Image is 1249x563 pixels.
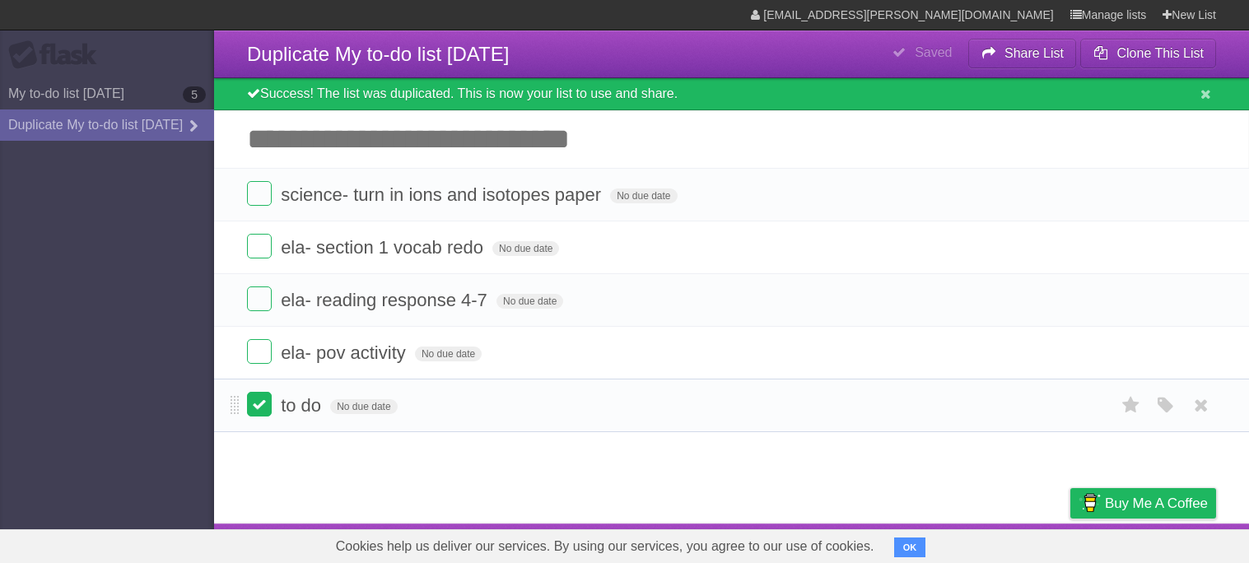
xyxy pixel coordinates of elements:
b: Share List [1004,46,1064,60]
a: Buy me a coffee [1070,488,1216,519]
span: Duplicate My to-do list [DATE] [247,43,509,65]
a: Privacy [1049,528,1092,559]
a: Suggest a feature [1112,528,1216,559]
span: ela- pov activity [281,342,410,363]
label: Star task [1116,392,1147,419]
label: Done [247,392,272,416]
label: Done [247,234,272,258]
span: No due date [415,347,482,361]
label: Done [247,339,272,364]
span: No due date [496,294,563,309]
span: Buy me a coffee [1105,489,1208,518]
span: ela- section 1 vocab redo [281,237,487,258]
span: to do [281,395,325,416]
a: Developers [906,528,972,559]
button: Clone This List [1080,39,1216,68]
span: No due date [610,188,677,203]
img: Buy me a coffee [1079,489,1101,517]
span: No due date [330,399,397,414]
a: About [851,528,886,559]
b: Saved [915,45,952,59]
button: OK [894,537,926,557]
span: science- turn in ions and isotopes paper [281,184,605,205]
label: Done [247,286,272,311]
span: ela- reading response 4-7 [281,290,492,310]
b: 5 [183,86,206,103]
div: Flask [8,40,107,70]
label: Done [247,181,272,206]
button: Share List [968,39,1077,68]
span: No due date [492,241,559,256]
b: Clone This List [1116,46,1204,60]
div: Success! The list was duplicated. This is now your list to use and share. [214,78,1249,110]
a: Terms [993,528,1029,559]
span: Cookies help us deliver our services. By using our services, you agree to our use of cookies. [319,530,891,563]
